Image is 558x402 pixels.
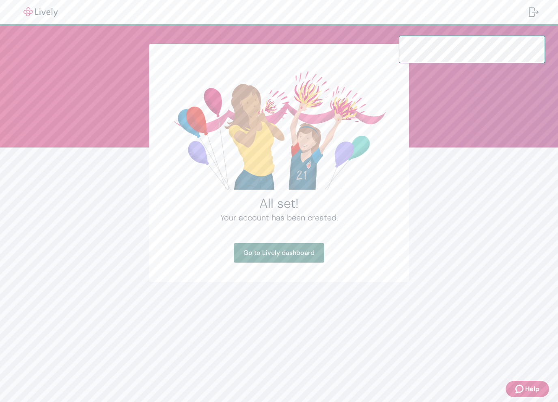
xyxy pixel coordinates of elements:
[515,384,525,394] svg: Zendesk support icon
[169,212,390,224] h4: Your account has been created.
[169,195,390,212] h2: All set!
[234,243,324,263] a: Go to Lively dashboard
[18,7,63,17] img: Lively
[525,384,539,394] span: Help
[522,2,545,22] button: Log out
[506,381,549,397] button: Zendesk support iconHelp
